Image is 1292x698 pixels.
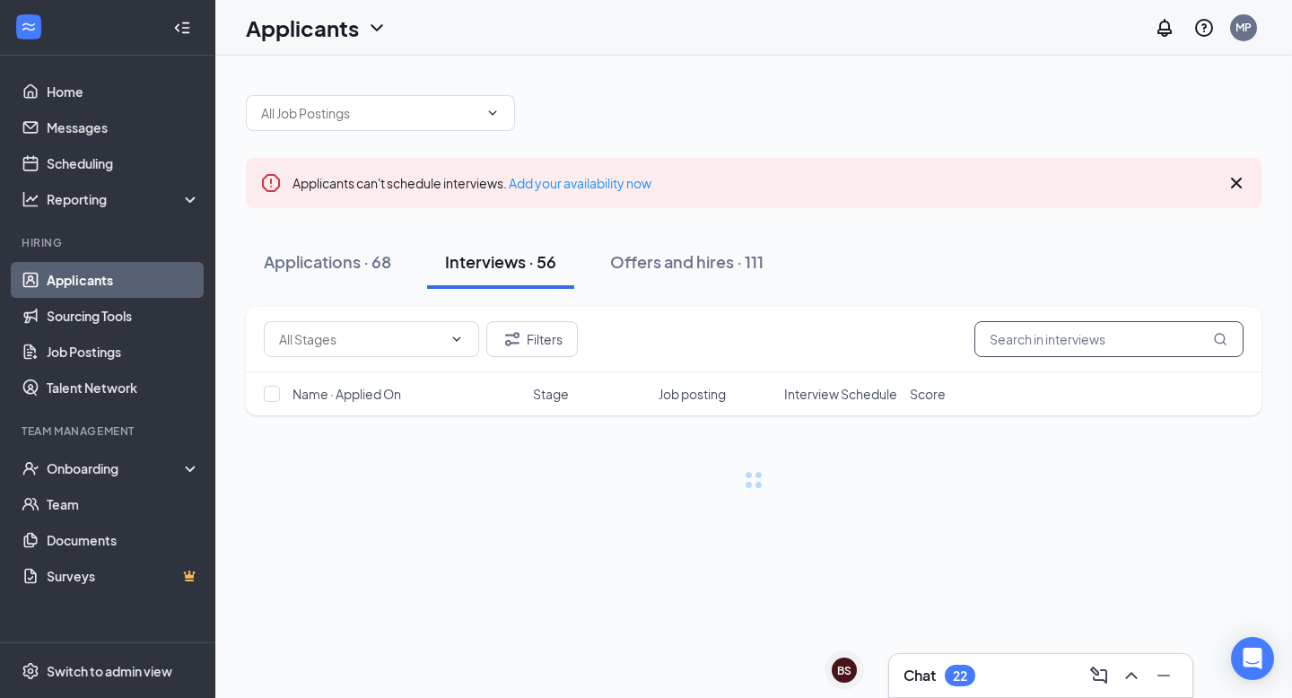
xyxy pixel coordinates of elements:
[47,109,200,145] a: Messages
[22,190,39,208] svg: Analysis
[47,74,200,109] a: Home
[450,332,464,346] svg: ChevronDown
[47,190,201,208] div: Reporting
[279,329,442,349] input: All Stages
[445,250,556,273] div: Interviews · 56
[1154,17,1175,39] svg: Notifications
[47,662,172,680] div: Switch to admin view
[784,385,897,403] span: Interview Schedule
[659,385,726,403] span: Job posting
[1153,665,1174,686] svg: Minimize
[1121,665,1142,686] svg: ChevronUp
[953,668,967,684] div: 22
[292,175,651,191] span: Applicants can't schedule interviews.
[974,321,1244,357] input: Search in interviews
[1117,661,1146,690] button: ChevronUp
[22,459,39,477] svg: UserCheck
[486,321,578,357] button: Filter Filters
[1231,637,1274,680] div: Open Intercom Messenger
[1235,20,1252,35] div: MP
[292,385,401,403] span: Name · Applied On
[1088,665,1110,686] svg: ComposeMessage
[904,666,936,685] h3: Chat
[47,522,200,558] a: Documents
[47,262,200,298] a: Applicants
[1193,17,1215,39] svg: QuestionInfo
[47,334,200,370] a: Job Postings
[1085,661,1113,690] button: ComposeMessage
[22,423,196,439] div: Team Management
[47,370,200,406] a: Talent Network
[20,18,38,36] svg: WorkstreamLogo
[485,106,500,120] svg: ChevronDown
[47,558,200,594] a: SurveysCrown
[366,17,388,39] svg: ChevronDown
[509,175,651,191] a: Add your availability now
[261,103,478,123] input: All Job Postings
[264,250,391,273] div: Applications · 68
[246,13,359,43] h1: Applicants
[260,172,282,194] svg: Error
[1226,172,1247,194] svg: Cross
[47,459,185,477] div: Onboarding
[47,298,200,334] a: Sourcing Tools
[47,145,200,181] a: Scheduling
[1213,332,1227,346] svg: MagnifyingGlass
[47,486,200,522] a: Team
[837,663,851,678] div: BS
[22,235,196,250] div: Hiring
[910,385,946,403] span: Score
[173,19,191,37] svg: Collapse
[1149,661,1178,690] button: Minimize
[610,250,764,273] div: Offers and hires · 111
[22,662,39,680] svg: Settings
[533,385,569,403] span: Stage
[502,328,523,350] svg: Filter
